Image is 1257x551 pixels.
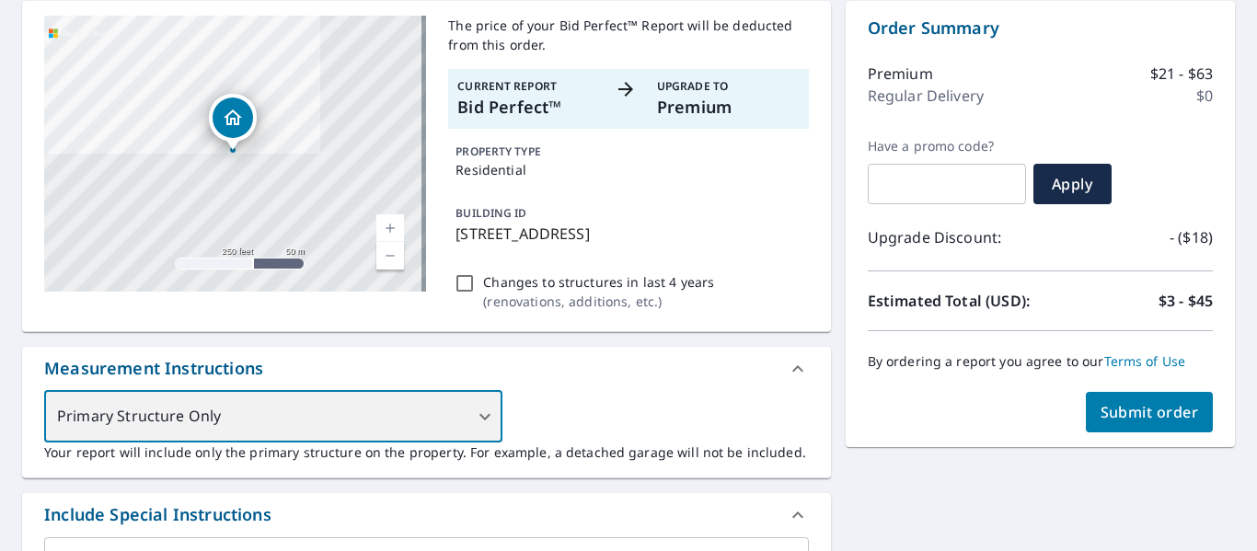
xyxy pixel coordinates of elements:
[456,143,801,160] p: PROPERTY TYPE
[1101,402,1199,422] span: Submit order
[868,226,1041,248] p: Upgrade Discount:
[868,85,984,107] p: Regular Delivery
[22,347,831,391] div: Measurement Instructions
[457,95,600,120] p: Bid Perfect™
[44,356,263,381] div: Measurement Instructions
[868,353,1213,370] p: By ordering a report you agree to our
[44,391,502,442] div: Primary Structure Only
[868,290,1041,312] p: Estimated Total (USD):
[1048,174,1097,194] span: Apply
[457,78,600,95] p: Current Report
[456,160,801,179] p: Residential
[22,493,831,537] div: Include Special Instructions
[376,214,404,242] a: Current Level 17, Zoom In
[448,16,808,54] p: The price of your Bid Perfect™ Report will be deducted from this order.
[456,223,801,245] p: [STREET_ADDRESS]
[1196,85,1213,107] p: $0
[1159,290,1213,312] p: $3 - $45
[1104,352,1186,370] a: Terms of Use
[456,205,526,221] p: BUILDING ID
[376,242,404,270] a: Current Level 17, Zoom Out
[1086,392,1214,432] button: Submit order
[44,502,271,527] div: Include Special Instructions
[868,16,1213,40] p: Order Summary
[868,63,933,85] p: Premium
[657,78,800,95] p: Upgrade To
[1170,226,1213,248] p: - ($18)
[44,442,809,462] p: Your report will include only the primary structure on the property. For example, a detached gara...
[483,272,714,292] p: Changes to structures in last 4 years
[1150,63,1213,85] p: $21 - $63
[209,94,257,151] div: Dropped pin, building 1, Residential property, 120 Meadow View Dr Newtown, PA 18940
[868,138,1026,155] label: Have a promo code?
[1033,164,1112,204] button: Apply
[483,292,714,311] p: ( renovations, additions, etc. )
[657,95,800,120] p: Premium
